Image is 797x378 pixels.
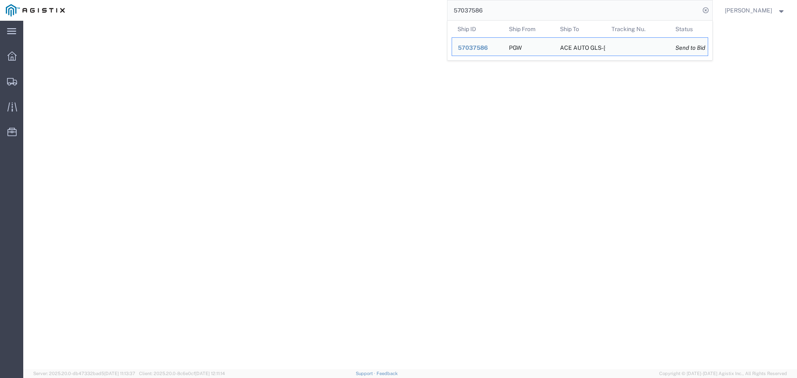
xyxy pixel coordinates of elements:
[6,4,65,17] img: logo
[447,0,700,20] input: Search for shipment number, reference number
[23,21,797,369] iframe: FS Legacy Container
[724,5,786,15] button: [PERSON_NAME]
[452,21,712,60] table: Search Results
[659,370,787,377] span: Copyright © [DATE]-[DATE] Agistix Inc., All Rights Reserved
[554,21,606,37] th: Ship To
[195,371,225,376] span: [DATE] 12:11:14
[675,44,702,52] div: Send to Bid
[605,21,670,37] th: Tracking Nu.
[458,44,488,51] span: 57037586
[560,38,600,56] div: ACE AUTO GLS-HONOLULU
[503,21,554,37] th: Ship From
[139,371,225,376] span: Client: 2025.20.0-8c6e0cf
[104,371,135,376] span: [DATE] 11:13:37
[33,371,135,376] span: Server: 2025.20.0-db47332bad5
[670,21,708,37] th: Status
[376,371,398,376] a: Feedback
[452,21,503,37] th: Ship ID
[356,371,376,376] a: Support
[458,44,497,52] div: 57037586
[725,6,772,15] span: Douglas Harris
[509,38,521,56] div: PGW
